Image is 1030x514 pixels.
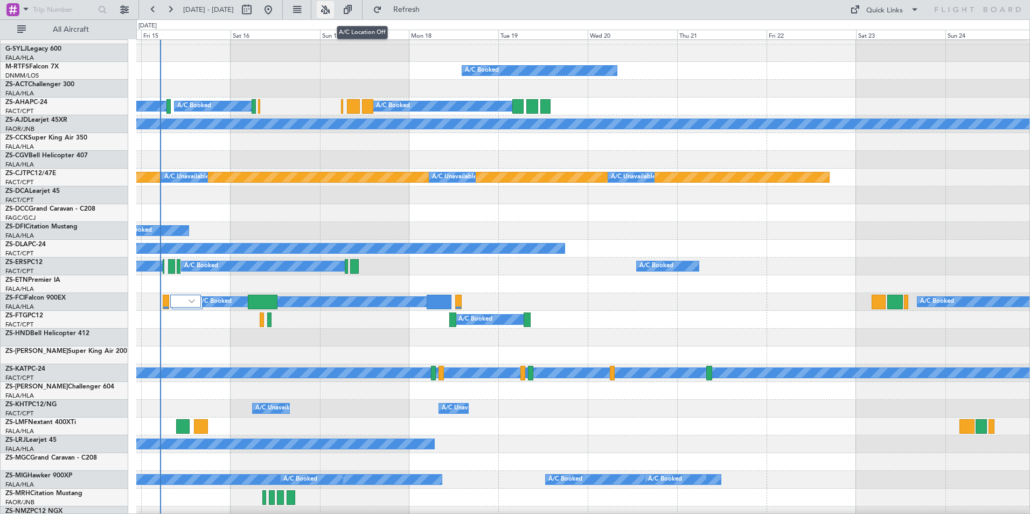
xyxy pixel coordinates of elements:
a: ZS-KHTPC12/NG [5,401,57,408]
a: G-SYLJLegacy 600 [5,46,61,52]
div: [DATE] [138,22,157,31]
a: ZS-DCALearjet 45 [5,188,60,195]
div: A/C Unavailable [442,400,486,416]
span: ZS-CJT [5,170,26,177]
span: ZS-[PERSON_NAME] [5,348,68,355]
a: ZS-AJDLearjet 45XR [5,117,67,123]
div: Tue 19 [498,30,588,39]
button: All Aircraft [12,21,117,38]
a: FALA/HLA [5,481,34,489]
a: FAGC/GCJ [5,214,36,222]
a: ZS-CJTPC12/47E [5,170,56,177]
a: FALA/HLA [5,303,34,311]
div: Fri 22 [767,30,856,39]
span: ZS-ETN [5,277,28,283]
span: ZS-DLA [5,241,28,248]
a: DNMM/LOS [5,72,39,80]
a: FALA/HLA [5,89,34,98]
a: ZS-MIGHawker 900XP [5,473,72,479]
div: Wed 20 [588,30,677,39]
div: Thu 21 [677,30,767,39]
div: A/C Booked [458,311,492,328]
button: Refresh [368,1,433,18]
a: FACT/CPT [5,196,33,204]
span: ZS-LMF [5,419,28,426]
a: FACT/CPT [5,321,33,329]
a: FACT/CPT [5,249,33,258]
span: ZS-AJD [5,117,28,123]
a: ZS-ETNPremier IA [5,277,60,283]
a: FALA/HLA [5,427,34,435]
a: FALA/HLA [5,445,34,453]
span: ZS-DFI [5,224,25,230]
span: ZS-FCI [5,295,25,301]
a: ZS-DFICitation Mustang [5,224,78,230]
a: FACT/CPT [5,409,33,418]
div: A/C Booked [184,258,218,274]
a: ZS-LRJLearjet 45 [5,437,57,443]
a: ZS-HNDBell Helicopter 412 [5,330,89,337]
a: ZS-[PERSON_NAME]Challenger 604 [5,384,114,390]
div: A/C Booked [177,98,211,114]
div: A/C Booked [648,471,682,488]
div: A/C Booked [465,62,499,79]
span: ZS-MIG [5,473,27,479]
a: ZS-KATPC-24 [5,366,45,372]
div: A/C Booked [198,294,232,310]
span: ZS-CGV [5,152,29,159]
a: ZS-ACTChallenger 300 [5,81,74,88]
a: ZS-FTGPC12 [5,312,43,319]
img: arrow-gray.svg [189,299,195,303]
div: A/C Booked [548,471,582,488]
a: M-RTFSFalcon 7X [5,64,59,70]
span: ZS-KHT [5,401,28,408]
span: ZS-ACT [5,81,28,88]
a: ZS-ERSPC12 [5,259,43,266]
a: ZS-CCKSuper King Air 350 [5,135,87,141]
a: FACT/CPT [5,178,33,186]
div: A/C Unavailable [255,400,300,416]
a: FACT/CPT [5,374,33,382]
a: FALA/HLA [5,54,34,62]
a: FALA/HLA [5,285,34,293]
a: ZS-MRHCitation Mustang [5,490,82,497]
input: Trip Number [33,2,95,18]
a: ZS-[PERSON_NAME]Super King Air 200 [5,348,127,355]
div: A/C Unavailable [432,169,477,185]
a: FAOR/JNB [5,498,34,506]
a: FALA/HLA [5,161,34,169]
a: ZS-AHAPC-24 [5,99,47,106]
div: Fri 15 [141,30,231,39]
div: A/C Unavailable [611,169,656,185]
span: ZS-CCK [5,135,28,141]
div: A/C Booked [376,98,410,114]
button: Quick Links [845,1,924,18]
div: Sun 17 [320,30,409,39]
span: ZS-FTG [5,312,27,319]
span: ZS-AHA [5,99,30,106]
div: Sat 23 [856,30,945,39]
span: Refresh [384,6,429,13]
a: ZS-DLAPC-24 [5,241,46,248]
span: ZS-DCA [5,188,29,195]
div: Quick Links [866,5,903,16]
span: ZS-ERS [5,259,27,266]
a: FACT/CPT [5,267,33,275]
span: ZS-[PERSON_NAME] [5,384,68,390]
div: Sat 16 [231,30,320,39]
div: Mon 18 [409,30,498,39]
span: ZS-HND [5,330,30,337]
div: A/C Booked [920,294,954,310]
span: ZS-LRJ [5,437,26,443]
span: ZS-MRH [5,490,30,497]
a: ZS-FCIFalcon 900EX [5,295,66,301]
a: FAOR/JNB [5,125,34,133]
span: ZS-KAT [5,366,27,372]
span: G-SYLJ [5,46,27,52]
a: ZS-LMFNextant 400XTi [5,419,76,426]
span: [DATE] - [DATE] [183,5,234,15]
a: FACT/CPT [5,107,33,115]
span: ZS-DCC [5,206,29,212]
span: All Aircraft [28,26,114,33]
a: FALA/HLA [5,392,34,400]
